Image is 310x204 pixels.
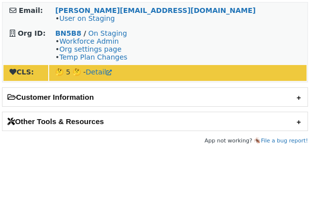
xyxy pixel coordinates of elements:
strong: CLS: [9,68,34,76]
span: • • • [55,37,127,61]
h2: Other Tools & Resources [2,112,308,131]
a: BN5B8 [55,29,81,37]
a: Temp Plan Changes [59,53,127,61]
td: 🤔 5 🤔 - [49,65,307,81]
span: • [55,14,115,22]
strong: / [83,29,86,37]
a: File a bug report! [261,137,308,144]
a: User on Staging [59,14,115,22]
a: [PERSON_NAME][EMAIL_ADDRESS][DOMAIN_NAME] [55,6,255,14]
a: Detail [86,68,112,76]
a: On Staging [88,29,127,37]
strong: Email: [19,6,43,14]
a: Workforce Admin [59,37,119,45]
strong: Org ID: [18,29,46,37]
h2: Customer Information [2,88,308,106]
a: Org settings page [59,45,121,53]
footer: App not working? 🪳 [2,136,308,146]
